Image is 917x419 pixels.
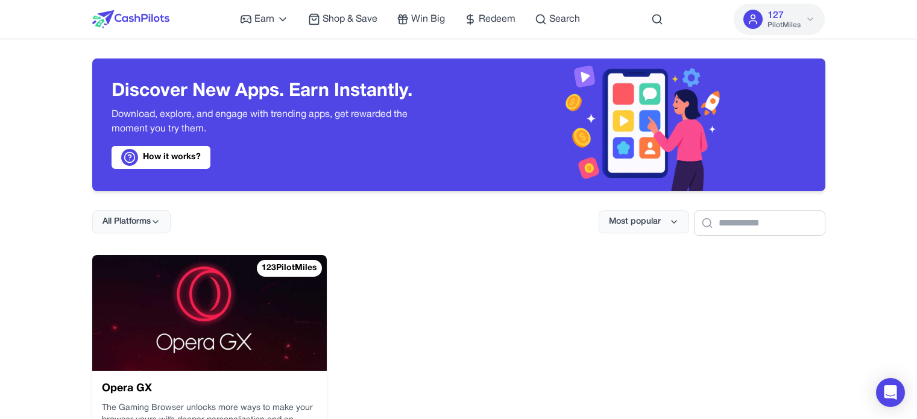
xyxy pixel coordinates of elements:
span: PilotMiles [767,20,801,30]
h3: Discover New Apps. Earn Instantly. [112,81,440,102]
a: Win Big [397,12,445,27]
img: Header decoration [549,58,735,191]
span: Win Big [411,12,445,27]
a: Redeem [464,12,515,27]
span: Redeem [479,12,515,27]
a: Earn [240,12,289,27]
h3: Opera GX [102,380,317,397]
span: 127 [767,8,784,23]
a: Search [535,12,580,27]
span: Earn [254,12,274,27]
span: All Platforms [102,216,151,228]
p: Download, explore, and engage with trending apps, get rewarded the moment you try them. [112,107,440,136]
div: Open Intercom Messenger [876,378,905,407]
a: How it works? [112,146,210,169]
span: Most popular [609,216,661,228]
span: Shop & Save [323,12,377,27]
button: 127PilotMiles [734,4,825,35]
a: Shop & Save [308,12,377,27]
span: Search [549,12,580,27]
button: All Platforms [92,210,171,233]
img: Opera GX [92,255,327,371]
button: Most popular [599,210,689,233]
img: CashPilots Logo [92,10,169,28]
div: 123 PilotMiles [257,260,322,277]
